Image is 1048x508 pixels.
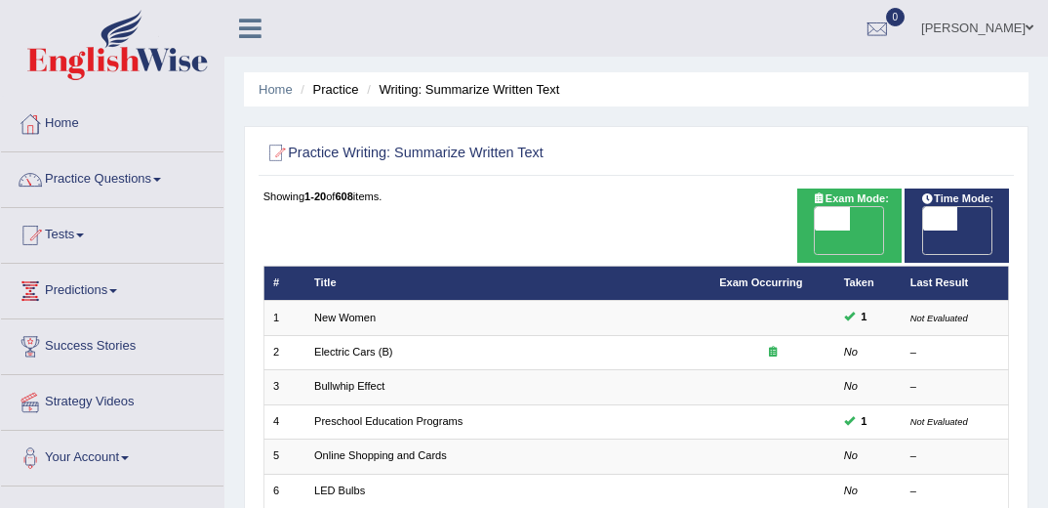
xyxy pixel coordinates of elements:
[314,312,376,323] a: New Women
[914,190,1000,208] span: Time Mode:
[263,266,305,300] th: #
[1,319,223,368] a: Success Stories
[263,301,305,335] td: 1
[259,82,293,97] a: Home
[855,413,873,431] span: You can still take this question
[910,416,968,427] small: Not Evaluated
[263,474,305,508] td: 6
[314,449,447,461] a: Online Shopping and Cards
[844,380,858,392] em: No
[314,380,384,392] a: Bullwhip Effect
[263,335,305,369] td: 2
[844,485,858,496] em: No
[314,346,392,358] a: Electric Cars (B)
[910,484,999,499] div: –
[844,449,858,461] em: No
[263,141,726,166] h2: Practice Writing: Summarize Written Text
[1,264,223,313] a: Predictions
[805,190,895,208] span: Exam Mode:
[296,80,358,99] li: Practice
[910,448,999,464] div: –
[855,309,873,326] span: You can still take this question
[263,440,305,474] td: 5
[719,276,802,288] a: Exam Occurring
[834,266,901,300] th: Taken
[1,431,223,480] a: Your Account
[362,80,559,99] li: Writing: Summarize Written Text
[844,346,858,358] em: No
[335,190,352,202] b: 608
[1,375,223,424] a: Strategy Videos
[1,208,223,257] a: Tests
[263,404,305,439] td: 4
[910,379,999,395] div: –
[1,97,223,146] a: Home
[263,189,1010,204] div: Showing of items.
[305,266,710,300] th: Title
[304,190,326,202] b: 1-20
[1,152,223,201] a: Practice Questions
[314,415,463,427] a: Preschool Education Programs
[314,485,365,496] a: LED Bulbs
[901,266,1009,300] th: Last Result
[797,189,902,263] div: Show exams occurring in exams
[719,345,826,360] div: Exam occurring question
[910,345,999,360] div: –
[910,313,968,323] small: Not Evaluated
[263,370,305,404] td: 3
[886,8,906,26] span: 0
